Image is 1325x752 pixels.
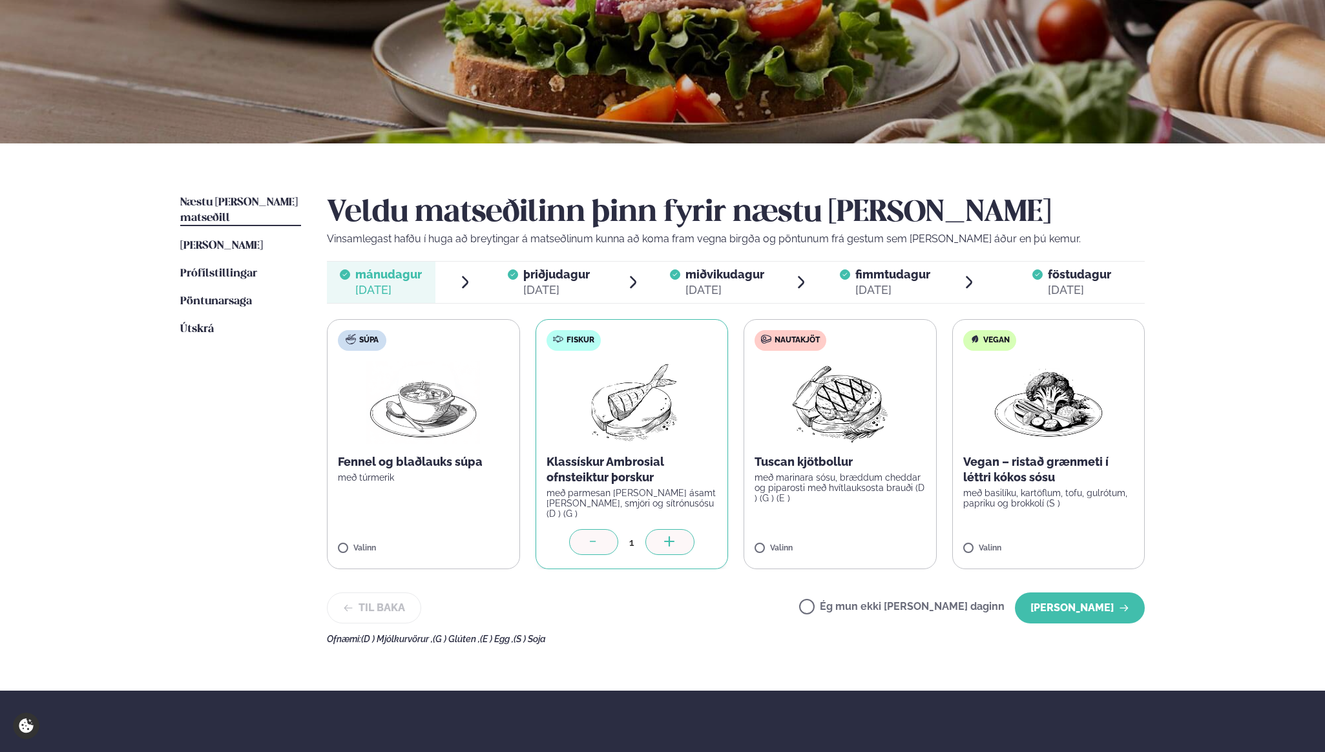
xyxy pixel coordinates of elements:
span: föstudagur [1048,267,1111,281]
span: (E ) Egg , [480,634,514,644]
p: Klassískur Ambrosial ofnsteiktur þorskur [547,454,718,485]
p: með basilíku, kartöflum, tofu, gulrótum, papriku og brokkolí (S ) [963,488,1134,508]
p: Tuscan kjötbollur [755,454,926,470]
p: með marinara sósu, bræddum cheddar og piparosti með hvítlauksosta brauði (D ) (G ) (E ) [755,472,926,503]
span: Prófílstillingar [180,268,257,279]
img: Soup.png [366,361,480,444]
span: (G ) Glúten , [433,634,480,644]
img: Vegan.svg [970,334,980,344]
a: [PERSON_NAME] [180,238,263,254]
div: [DATE] [855,282,930,298]
img: fish.svg [553,334,563,344]
img: Vegan.png [992,361,1105,444]
span: Nautakjöt [775,335,820,346]
button: Til baka [327,592,421,623]
span: Fiskur [567,335,594,346]
div: Ofnæmi: [327,634,1145,644]
div: [DATE] [1048,282,1111,298]
span: miðvikudagur [685,267,764,281]
img: beef.svg [761,334,771,344]
p: með túrmerik [338,472,509,483]
span: Útskrá [180,324,214,335]
span: þriðjudagur [523,267,590,281]
p: Vegan – ristað grænmeti í léttri kókos sósu [963,454,1134,485]
span: (S ) Soja [514,634,546,644]
p: með parmesan [PERSON_NAME] ásamt [PERSON_NAME], smjöri og sítrónusósu (D ) (G ) [547,488,718,519]
span: Pöntunarsaga [180,296,252,307]
p: Fennel og blaðlauks súpa [338,454,509,470]
span: fimmtudagur [855,267,930,281]
button: [PERSON_NAME] [1015,592,1145,623]
span: Næstu [PERSON_NAME] matseðill [180,197,298,224]
div: 1 [618,535,645,550]
a: Næstu [PERSON_NAME] matseðill [180,195,301,226]
p: Vinsamlegast hafðu í huga að breytingar á matseðlinum kunna að koma fram vegna birgða og pöntunum... [327,231,1145,247]
img: Beef-Meat.png [783,361,897,444]
a: Útskrá [180,322,214,337]
div: [DATE] [523,282,590,298]
span: Vegan [983,335,1010,346]
div: [DATE] [355,282,422,298]
h2: Veldu matseðilinn þinn fyrir næstu [PERSON_NAME] [327,195,1145,231]
img: soup.svg [346,334,356,344]
a: Cookie settings [13,713,39,739]
span: [PERSON_NAME] [180,240,263,251]
a: Prófílstillingar [180,266,257,282]
a: Pöntunarsaga [180,294,252,309]
div: [DATE] [685,282,764,298]
img: Fish.png [574,361,689,444]
span: (D ) Mjólkurvörur , [361,634,433,644]
span: Súpa [359,335,379,346]
span: mánudagur [355,267,422,281]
